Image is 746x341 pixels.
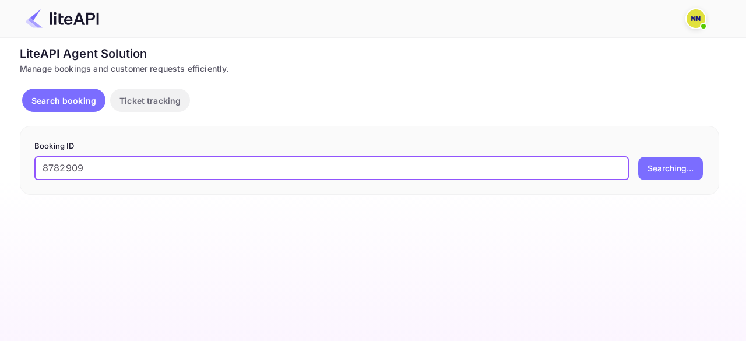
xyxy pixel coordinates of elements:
[119,94,181,107] p: Ticket tracking
[20,45,719,62] div: LiteAPI Agent Solution
[638,157,703,180] button: Searching...
[26,9,99,28] img: LiteAPI Logo
[687,9,705,28] img: N/A N/A
[31,94,96,107] p: Search booking
[34,140,705,152] p: Booking ID
[20,62,719,75] div: Manage bookings and customer requests efficiently.
[34,157,629,180] input: Enter Booking ID (e.g., 63782194)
